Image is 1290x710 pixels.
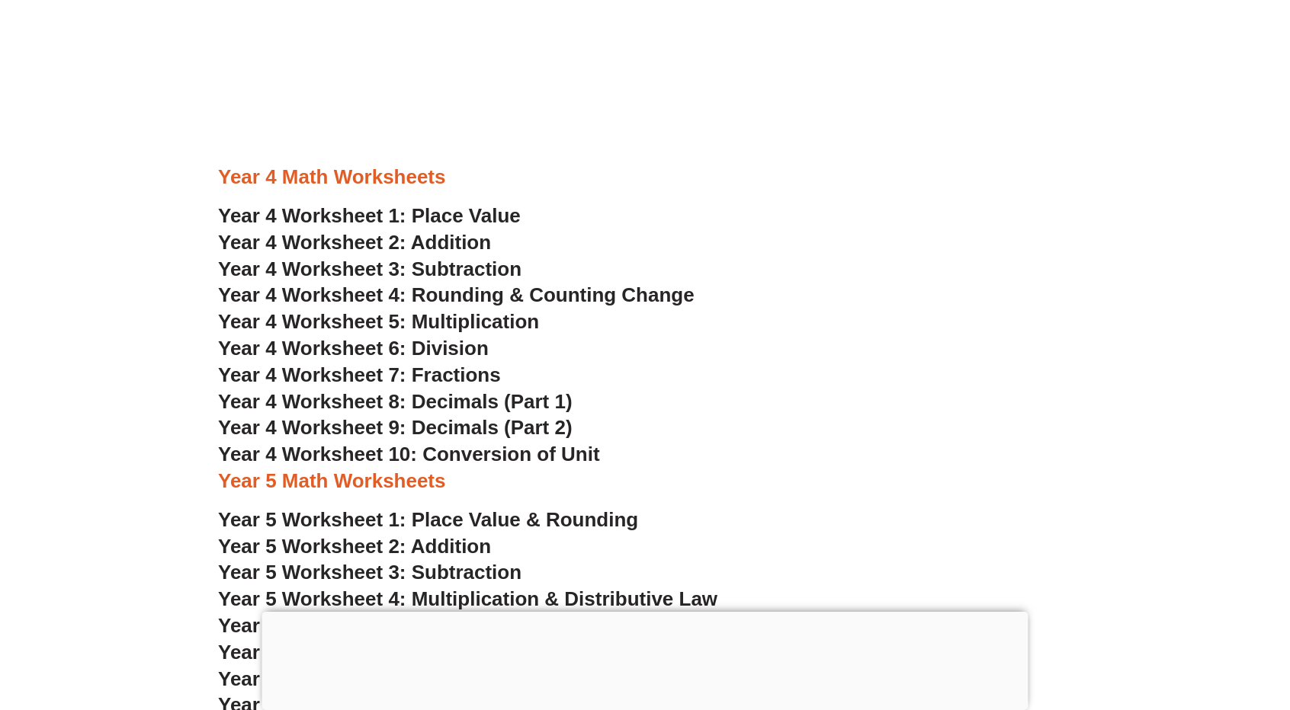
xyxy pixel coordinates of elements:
[218,416,573,439] a: Year 4 Worksheet 9: Decimals (Part 2)
[218,204,521,227] a: Year 4 Worksheet 1: Place Value
[218,469,1072,494] h3: Year 5 Math Worksheets
[218,283,695,306] a: Year 4 Worksheet 4: Rounding & Counting Change
[218,535,491,558] a: Year 5 Worksheet 2: Addition
[218,310,539,333] a: Year 4 Worksheet 5: Multiplication
[218,337,489,360] a: Year 4 Worksheet 6: Division
[218,561,521,584] a: Year 5 Worksheet 3: Subtraction
[218,614,489,637] a: Year 5 Worksheet 5: Division
[218,231,491,254] a: Year 4 Worksheet 2: Addition
[218,363,501,386] a: Year 4 Worksheet 7: Fractions
[218,587,717,610] a: Year 5 Worksheet 4: Multiplication & Distributive Law
[218,508,638,531] a: Year 5 Worksheet 1: Place Value & Rounding
[218,443,600,465] a: Year 4 Worksheet 10: Conversion of Unit
[218,165,1072,190] h3: Year 4 Math Worksheets
[218,667,600,690] a: Year 5 Worksheet 7: Order of Operations
[262,612,1028,706] iframe: Advertisement
[1036,538,1290,710] iframe: Chat Widget
[218,390,573,413] a: Year 4 Worksheet 8: Decimals (Part 1)
[218,257,521,280] a: Year 4 Worksheet 3: Subtraction
[218,641,672,664] a: Year 5 Worksheet 6: Negative & Absolute Values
